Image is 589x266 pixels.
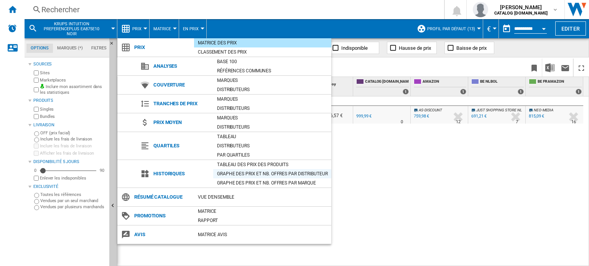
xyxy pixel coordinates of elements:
div: Marques [213,114,331,122]
div: Tableau [213,133,331,140]
div: Tableau des prix des produits [213,161,331,168]
div: Marques [213,77,331,84]
div: Matrice des prix [194,39,331,47]
div: Matrice [194,207,331,215]
span: Promotions [130,211,194,221]
div: Rapport [194,217,331,224]
div: Distributeurs [213,104,331,112]
span: Résumé catalogue [130,192,194,202]
div: Distributeurs [213,86,331,93]
span: Historiques [150,168,213,179]
span: Couverture [150,80,213,90]
span: Avis [130,229,194,240]
div: Distributeurs [213,142,331,150]
div: Marques [213,95,331,103]
div: Par quartiles [213,151,331,159]
div: Références communes [213,67,331,75]
div: Graphe des prix et nb. offres par marque [213,179,331,187]
div: Distributeurs [213,123,331,131]
div: Base 100 [213,58,331,65]
span: Prix moyen [150,117,213,128]
span: Prix [130,42,194,53]
span: Tranches de prix [150,98,213,109]
div: Matrice AVIS [194,231,331,238]
div: Classement des prix [194,48,331,56]
div: Vue d'ensemble [194,193,331,201]
span: Analyses [150,61,213,72]
span: Quartiles [150,140,213,151]
div: Graphe des prix et nb. offres par distributeur [213,170,331,178]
